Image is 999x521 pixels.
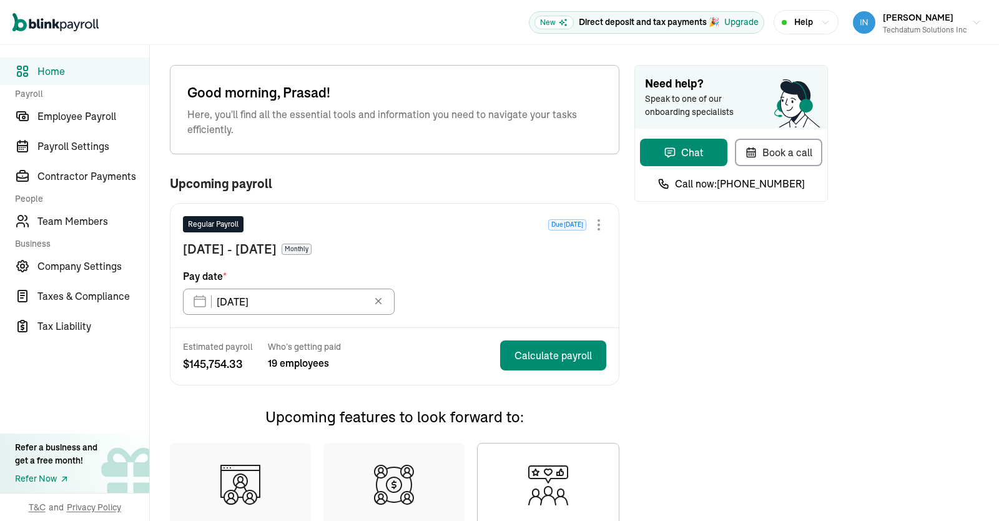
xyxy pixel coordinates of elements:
[15,472,97,485] a: Refer Now
[548,219,586,231] span: Due [DATE]
[664,145,704,160] div: Chat
[15,441,97,467] div: Refer a business and get a free month!
[183,269,227,284] span: Pay date
[37,139,149,154] span: Payroll Settings
[735,139,822,166] button: Book a call
[183,340,253,353] span: Estimated payroll
[265,407,524,426] span: Upcoming features to look forward to:
[848,7,987,38] button: [PERSON_NAME]Techdatum Solutions Inc
[640,139,727,166] button: Chat
[37,109,149,124] span: Employee Payroll
[500,340,606,370] button: Calculate payroll
[188,219,239,230] span: Regular Payroll
[37,319,149,334] span: Tax Liability
[170,177,272,191] span: Upcoming payroll
[534,16,574,29] span: New
[883,24,967,36] div: Techdatum Solutions Inc
[37,289,149,304] span: Taxes & Compliance
[37,64,149,79] span: Home
[67,501,121,514] span: Privacy Policy
[183,289,395,315] input: XX/XX/XX
[724,16,759,29] button: Upgrade
[579,16,719,29] p: Direct deposit and tax payments 🎉
[15,192,142,205] span: People
[794,16,813,29] span: Help
[675,176,805,191] span: Call now: [PHONE_NUMBER]
[774,10,839,34] button: Help
[645,76,817,92] span: Need help?
[268,355,341,370] span: 19 employees
[791,386,999,521] iframe: Chat Widget
[37,259,149,274] span: Company Settings
[29,501,46,514] span: T&C
[268,340,341,353] span: Who’s getting paid
[187,107,602,137] span: Here, you'll find all the essential tools and information you need to navigate your tasks efficie...
[12,4,99,41] nav: Global
[37,169,149,184] span: Contractor Payments
[15,237,142,250] span: Business
[15,87,142,100] span: Payroll
[183,240,277,259] span: [DATE] - [DATE]
[183,355,253,372] span: $ 145,754.33
[645,92,751,119] span: Speak to one of our onboarding specialists
[745,145,812,160] div: Book a call
[187,82,602,103] span: Good morning, Prasad!
[37,214,149,229] span: Team Members
[282,244,312,255] span: Monthly
[883,12,953,23] span: [PERSON_NAME]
